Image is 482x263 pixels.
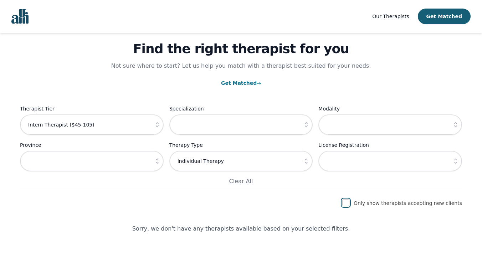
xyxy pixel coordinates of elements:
[169,104,313,113] label: Specialization
[221,80,261,86] a: Get Matched
[418,9,471,24] button: Get Matched
[372,12,409,21] a: Our Therapists
[354,200,462,206] label: Only show therapists accepting new clients
[257,80,261,86] span: →
[20,177,462,186] p: Clear All
[104,62,378,70] p: Not sure where to start? Let us help you match with a therapist best suited for your needs.
[20,104,164,113] label: Therapist Tier
[20,42,462,56] h1: Find the right therapist for you
[169,141,313,149] label: Therapy Type
[132,225,350,233] div: Sorry, we don't have any therapists available based on your selected filters.
[318,104,462,113] label: Modality
[318,141,462,149] label: License Registration
[372,14,409,19] span: Our Therapists
[11,9,29,24] img: alli logo
[20,141,164,149] label: Province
